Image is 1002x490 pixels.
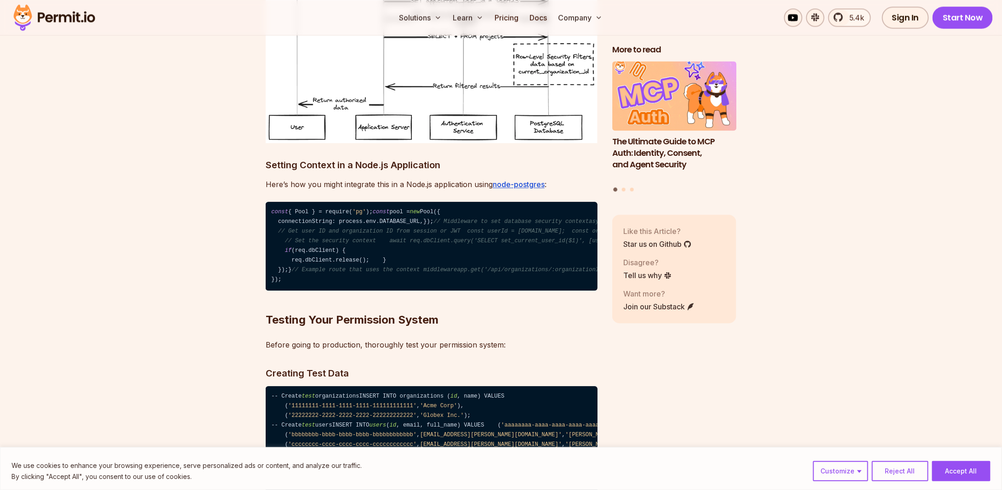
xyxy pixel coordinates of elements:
[266,202,598,291] code: { Pool } = require( ); pool = Pool({ connectionString: process.env.DATABASE_URL,}); req.dbClient....
[612,136,736,170] h3: The Ultimate Guide to MCP Auth: Identity, Consent, and Agent Security
[612,61,736,182] a: The Ultimate Guide to MCP Auth: Identity, Consent, and Agent SecurityThe Ultimate Guide to MCP Au...
[291,267,639,273] span: // Example route that uses the context middlewareapp.get('/api/organizations/:organizationId/proj...
[623,257,672,268] p: Disagree?
[420,441,562,448] span: [EMAIL_ADDRESS][PERSON_NAME][DOMAIN_NAME]'
[288,403,416,409] span: '11111111-1111-1111-1111-111111111111'
[266,276,598,327] h2: Testing Your Permission System
[623,270,672,281] a: Tell us why
[433,218,741,225] span: // Middleware to set database security contextasync function setDbContext(req, res, next) {
[390,422,397,428] span: id
[420,403,457,409] span: 'Acme Corp'
[623,288,695,299] p: Want more?
[622,188,626,191] button: Go to slide 2
[449,8,487,27] button: Learn
[266,158,598,172] h3: Setting Context in a Node.js Application
[11,471,362,482] p: By clicking "Accept All", you consent to our use of cookies.
[420,432,562,438] span: [EMAIL_ADDRESS][PERSON_NAME][DOMAIN_NAME]'
[612,61,736,193] div: Posts
[623,226,692,237] p: Like this Article?
[612,61,736,131] img: The Ultimate Guide to MCP Auth: Identity, Consent, and Agent Security
[302,422,315,428] span: test
[554,8,606,27] button: Company
[9,2,99,33] img: Permit logo
[266,338,598,351] p: Before going to production, thoroughly test your permission system:
[410,209,420,215] span: new
[623,239,692,250] a: Star us on Github
[491,8,522,27] a: Pricing
[285,247,292,254] span: if
[369,422,386,428] span: users
[882,6,929,28] a: Sign In
[395,8,445,27] button: Solutions
[450,393,457,399] span: id
[565,441,616,448] span: '[PERSON_NAME]'
[501,422,629,428] span: 'aaaaaaaa-aaaa-aaaa-aaaa-aaaaaaaaaaaa'
[844,12,865,23] span: 5.4k
[612,44,736,56] h2: More to read
[614,188,618,192] button: Go to slide 1
[302,393,315,399] span: test
[11,460,362,471] p: We use cookies to enhance your browsing experience, serve personalized ads or content, and analyz...
[288,441,416,448] span: 'cccccccc-cccc-cccc-cccc-cccccccccccc'
[271,209,288,215] span: const
[288,432,416,438] span: 'bbbbbbbb-bbbb-bbbb-bbbb-bbbbbbbbbbbb'
[526,8,551,27] a: Docs
[828,8,871,27] a: 5.4k
[288,412,416,419] span: '22222222-2222-2222-2222-222222222222'
[353,209,366,215] span: 'pg'
[373,209,390,215] span: const
[933,6,993,28] a: Start Now
[623,301,695,312] a: Join our Substack
[493,180,545,189] a: node-postgres
[630,188,634,191] button: Go to slide 3
[565,432,616,438] span: '[PERSON_NAME]'
[266,366,598,381] h3: Creating Test Data
[813,461,868,481] button: Customize
[872,461,928,481] button: Reject All
[420,412,464,419] span: 'Globex Inc.'
[932,461,991,481] button: Accept All
[266,178,598,191] p: Here’s how you might integrate this in a Node.js application using :
[612,61,736,182] li: 1 of 3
